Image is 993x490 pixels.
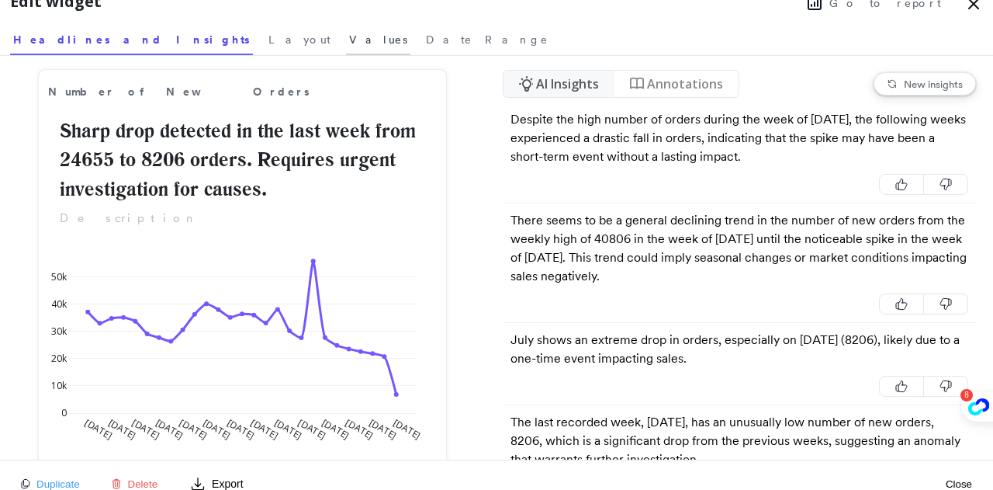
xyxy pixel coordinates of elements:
span: Headlines and Insights [13,32,250,47]
nav: Tabs [10,19,983,55]
h2: Sharp drop detected in the last week from 24655 to 8206 orders. Requires urgent investigation for... [48,116,437,204]
span: AI Insights [536,75,599,93]
p: July shows an extreme drop in orders, especially on [DATE] (8206), likely due to a one-time event... [510,331,969,368]
img: duplicate icon [21,479,30,488]
span: Duplicate [36,478,80,490]
span: Layout [268,32,330,47]
button: New insights [874,72,976,96]
span: Values [349,32,407,47]
p: Description [48,210,437,228]
span: Annotations [647,75,723,93]
p: The last recorded week, [DATE], has an unusually low number of new orders, 8206, which is a signi... [510,413,969,469]
span: Delete [128,478,158,490]
span: New insights [904,78,963,90]
p: There seems to be a general declining trend in the number of new orders from the weekly high of 4... [510,211,969,286]
span: Date Range [426,32,548,47]
p: Despite the high number of orders during the week of [DATE], the following weeks experienced a dr... [510,110,969,166]
span: Number of New Orders [48,81,387,103]
span: Number of New Orders [48,84,310,100]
